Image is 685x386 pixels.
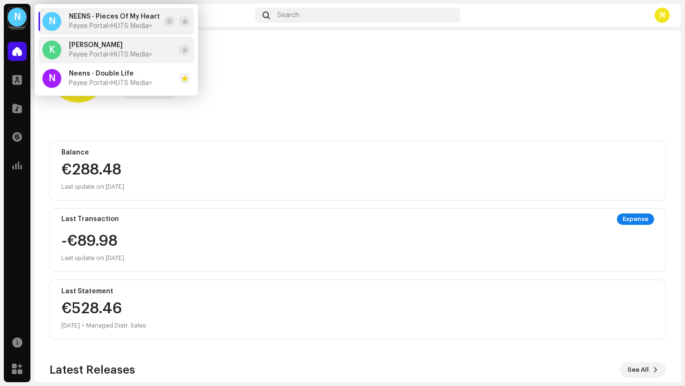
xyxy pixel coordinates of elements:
[108,51,152,58] span: <HUTS Media>
[42,40,61,59] div: K
[617,213,654,225] div: Expense
[61,181,654,193] div: Last update on [DATE]
[61,215,119,223] div: Last Transaction
[69,79,152,87] span: Payee Portal <HUTS Media>
[69,13,160,20] span: NEENS - Pieces Of My Heart
[69,51,152,58] span: Payee Portal <HUTS Media>
[277,11,299,19] span: Search
[620,362,666,377] button: See All
[49,280,666,339] re-o-card-value: Last Statement
[61,252,124,264] div: Last update on [DATE]
[108,23,152,29] span: <HUTS Media>
[42,69,61,88] div: N
[61,288,654,295] div: Last Statement
[69,22,152,30] span: Payee Portal <HUTS Media>
[69,70,134,77] span: Neens - Double Life
[42,12,61,31] div: N
[655,8,670,23] div: N
[49,362,135,377] h3: Latest Releases
[82,320,84,331] div: •
[627,360,649,379] span: See All
[8,8,27,27] div: N
[61,320,80,331] div: [DATE]
[49,141,666,201] re-o-card-value: Balance
[108,80,152,87] span: <HUTS Media>
[69,41,123,49] span: Kristina Sundstorm
[86,320,146,331] div: Managed Distr. Sales
[61,149,654,156] div: Balance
